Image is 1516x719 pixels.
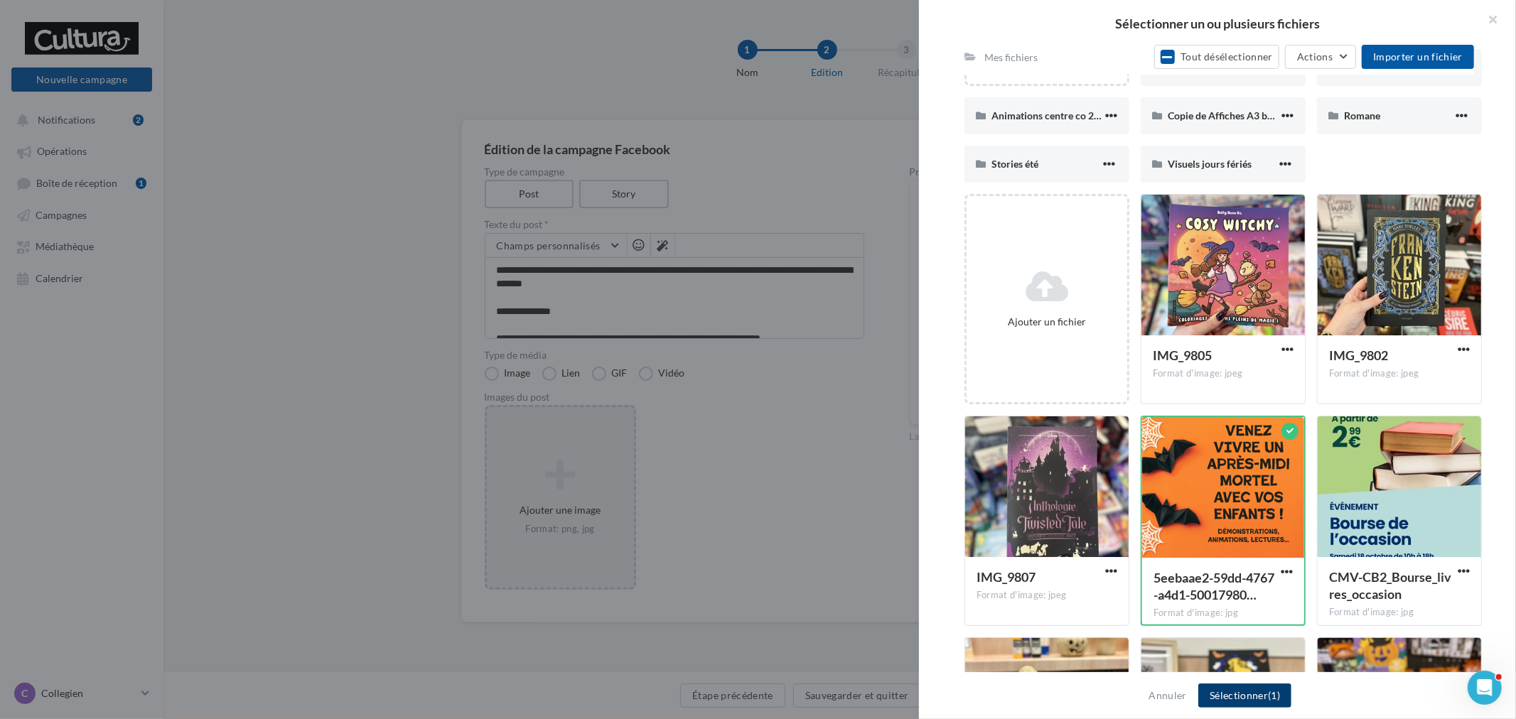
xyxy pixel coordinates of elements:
[1154,607,1293,620] div: Format d'image: jpg
[991,109,1111,121] span: Animations centre co 2025
[1198,683,1291,708] button: Sélectionner(1)
[1297,50,1333,63] span: Actions
[1329,347,1388,363] span: IMG_9802
[1329,569,1451,602] span: CMV-CB2_Bourse_livres_occasion
[1168,158,1252,170] span: Visuels jours fériés
[991,158,1038,170] span: Stories été
[984,50,1038,65] div: Mes fichiers
[1373,50,1463,63] span: Importer un fichier
[1144,687,1193,704] button: Annuler
[1154,570,1274,602] span: 5eebaae2-59dd-4767-a4d1-5001798070ef
[1285,45,1356,69] button: Actions
[1329,606,1470,619] div: Format d'image: jpg
[1468,671,1502,705] iframe: Intercom live chat
[942,17,1493,30] h2: Sélectionner un ou plusieurs fichiers
[1153,347,1212,363] span: IMG_9805
[1168,109,1342,121] span: Copie de Affiches A3 bourses d'échange
[1154,45,1279,69] button: Tout désélectionner
[1329,367,1470,380] div: Format d'image: jpeg
[977,589,1117,602] div: Format d'image: jpeg
[1362,45,1474,69] button: Importer un fichier
[977,569,1036,585] span: IMG_9807
[1344,109,1380,121] span: Romane
[1268,689,1280,701] span: (1)
[972,315,1122,329] div: Ajouter un fichier
[1153,367,1294,380] div: Format d'image: jpeg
